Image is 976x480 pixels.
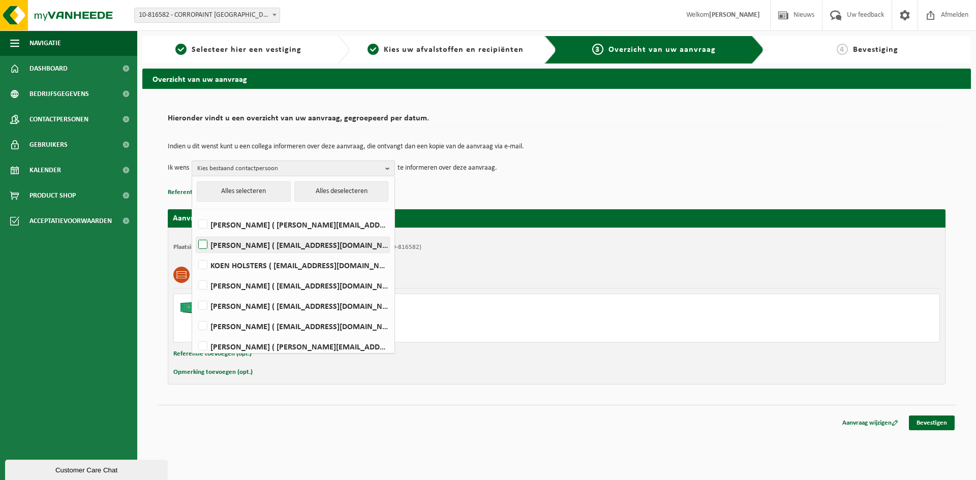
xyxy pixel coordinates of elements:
[909,415,955,430] a: Bevestigen
[173,347,252,361] button: Referentie toevoegen (opt.)
[197,161,381,176] span: Kies bestaand contactpersoon
[134,8,280,23] span: 10-816582 - CORROPAINT NV - ANTWERPEN
[29,208,112,234] span: Acceptatievoorwaarden
[853,46,898,54] span: Bevestiging
[368,44,379,55] span: 2
[398,161,497,176] p: te informeren over deze aanvraag.
[173,244,218,250] strong: Plaatsingsadres:
[179,299,209,314] img: HK-XC-30-GN-00.png
[196,318,389,334] label: [PERSON_NAME] ( [EMAIL_ADDRESS][DOMAIN_NAME] )
[196,278,389,293] label: [PERSON_NAME] ( [EMAIL_ADDRESS][DOMAIN_NAME] )
[173,214,249,222] strong: Aanvraag voor [DATE]
[196,339,389,354] label: [PERSON_NAME] ( [PERSON_NAME][EMAIL_ADDRESS][DOMAIN_NAME] )
[196,258,389,273] label: KOEN HOLSTERS ( [EMAIL_ADDRESS][DOMAIN_NAME] )
[175,44,187,55] span: 1
[29,107,88,132] span: Contactpersonen
[196,217,389,232] label: [PERSON_NAME] ( [PERSON_NAME][EMAIL_ADDRESS][DOMAIN_NAME] )
[294,181,388,202] button: Alles deselecteren
[168,114,945,128] h2: Hieronder vindt u een overzicht van uw aanvraag, gegroepeerd per datum.
[173,366,253,379] button: Opmerking toevoegen (opt.)
[29,81,89,107] span: Bedrijfsgegevens
[29,157,61,183] span: Kalender
[835,415,906,430] a: Aanvraag wijzigen
[837,44,848,55] span: 4
[29,56,68,81] span: Dashboard
[135,8,280,22] span: 10-816582 - CORROPAINT NV - ANTWERPEN
[355,44,537,56] a: 2Kies uw afvalstoffen en recipiënten
[592,44,603,55] span: 3
[192,46,301,54] span: Selecteer hier een vestiging
[29,132,68,157] span: Gebruikers
[168,186,246,199] button: Referentie toevoegen (opt.)
[5,458,170,480] iframe: chat widget
[220,329,597,337] div: Aantal: 1
[168,161,189,176] p: Ik wens
[196,237,389,252] label: [PERSON_NAME] ( [EMAIL_ADDRESS][DOMAIN_NAME] )
[168,143,945,150] p: Indien u dit wenst kunt u een collega informeren over deze aanvraag, die ontvangt dan een kopie v...
[197,181,291,202] button: Alles selecteren
[196,298,389,313] label: [PERSON_NAME] ( [EMAIL_ADDRESS][DOMAIN_NAME] )
[384,46,524,54] span: Kies uw afvalstoffen en recipiënten
[608,46,716,54] span: Overzicht van uw aanvraag
[192,161,395,176] button: Kies bestaand contactpersoon
[709,11,760,19] strong: [PERSON_NAME]
[220,315,597,324] div: Ophalen en plaatsen lege container
[29,183,76,208] span: Product Shop
[147,44,329,56] a: 1Selecteer hier een vestiging
[29,30,61,56] span: Navigatie
[142,69,971,88] h2: Overzicht van uw aanvraag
